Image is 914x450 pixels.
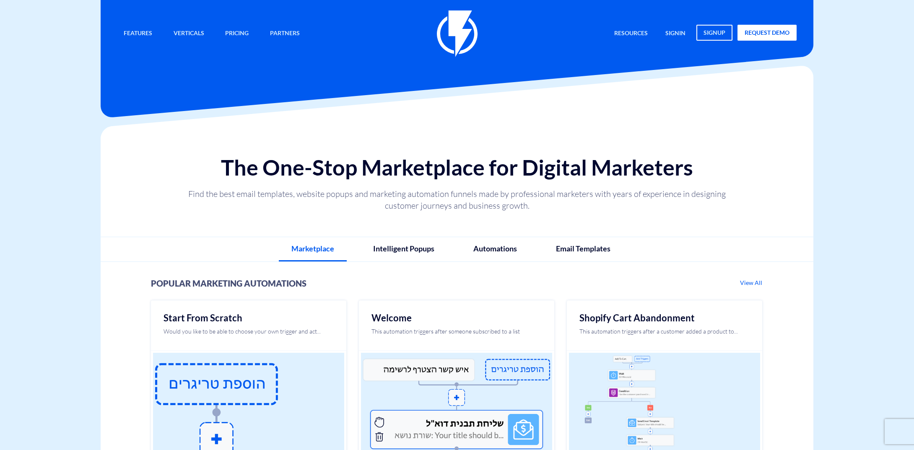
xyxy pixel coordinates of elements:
[543,237,623,261] a: Email Templates
[179,188,735,212] p: Find the best email templates, website popups and marketing automation funnels made by profession...
[279,237,347,262] a: Marketplace
[608,25,654,43] a: Resources
[219,25,255,43] a: Pricing
[117,25,158,43] a: Features
[164,313,334,323] h2: Start From Scratch
[109,155,805,179] h1: The One-Stop Marketplace for Digital Marketers
[264,25,306,43] a: Partners
[696,25,732,41] a: signup
[461,237,530,261] a: Automations
[579,313,750,323] h2: Shopify Cart Abandonment
[737,25,797,41] a: request demo
[167,25,210,43] a: Verticals
[371,313,542,323] h2: Welcome
[361,237,447,261] a: Intelligent Popups
[164,327,334,344] p: Would you like to be able to choose your own trigger and act...
[739,279,763,287] a: View All
[659,25,692,43] a: signin
[151,279,763,288] h3: Popular Marketing Automations
[579,327,750,344] p: This automation triggers after a customer added a product to...
[371,327,542,344] p: This automation triggers after someone subscribed to a list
